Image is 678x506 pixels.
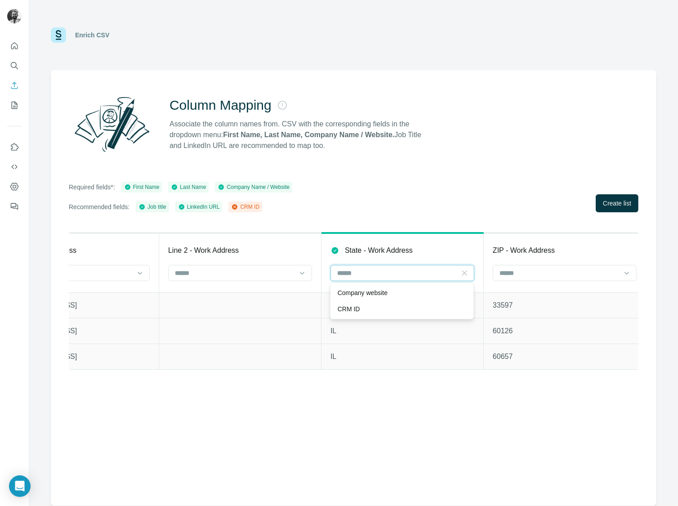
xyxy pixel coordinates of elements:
[169,119,429,151] p: Associate the column names from. CSV with the corresponding fields in the dropdown menu: Job Titl...
[7,38,22,54] button: Quick start
[7,58,22,74] button: Search
[75,31,109,40] div: Enrich CSV
[338,304,360,313] p: CRM ID
[223,131,394,139] strong: First Name, Last Name, Company Name / Website.
[493,326,637,336] p: 60126
[7,159,22,175] button: Use Surfe API
[7,198,22,215] button: Feedback
[596,194,638,212] button: Create list
[69,183,115,192] p: Required fields*:
[9,475,31,497] div: Open Intercom Messenger
[178,203,220,211] div: LinkedIn URL
[69,92,155,157] img: Surfe Illustration - Column Mapping
[6,326,150,336] p: [STREET_ADDRESS]
[69,202,129,211] p: Recommended fields:
[138,203,166,211] div: Job title
[7,9,22,23] img: Avatar
[493,245,555,256] p: ZIP - Work Address
[345,245,413,256] p: State - Work Address
[51,27,66,43] img: Surfe Logo
[493,351,637,362] p: 60657
[218,183,290,191] div: Company Name / Website
[7,139,22,155] button: Use Surfe on LinkedIn
[330,326,474,336] p: IL
[6,351,150,362] p: [STREET_ADDRESS]
[330,351,474,362] p: IL
[7,77,22,94] button: Enrich CSV
[168,245,239,256] p: Line 2 - Work Address
[6,300,150,311] p: [STREET_ADDRESS]
[603,199,631,208] span: Create list
[124,183,160,191] div: First Name
[171,183,206,191] div: Last Name
[7,179,22,195] button: Dashboard
[493,300,637,311] p: 33597
[338,288,388,297] p: Company website
[231,203,259,211] div: CRM ID
[7,97,22,113] button: My lists
[169,97,272,113] h2: Column Mapping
